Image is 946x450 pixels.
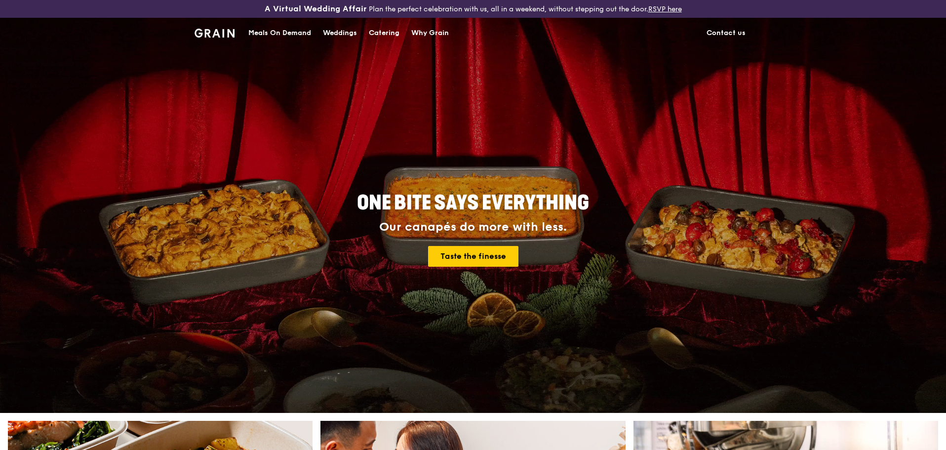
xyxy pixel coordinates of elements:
div: Weddings [323,18,357,48]
img: Grain [195,29,235,38]
div: Our canapés do more with less. [295,220,651,234]
span: ONE BITE SAYS EVERYTHING [357,191,589,215]
a: Why Grain [405,18,455,48]
div: Why Grain [411,18,449,48]
div: Meals On Demand [248,18,311,48]
a: GrainGrain [195,17,235,47]
div: Catering [369,18,399,48]
a: Contact us [701,18,751,48]
a: Taste the finesse [428,246,518,267]
a: Catering [363,18,405,48]
div: Plan the perfect celebration with us, all in a weekend, without stepping out the door. [189,4,757,14]
a: Weddings [317,18,363,48]
a: RSVP here [648,5,682,13]
h3: A Virtual Wedding Affair [265,4,367,14]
